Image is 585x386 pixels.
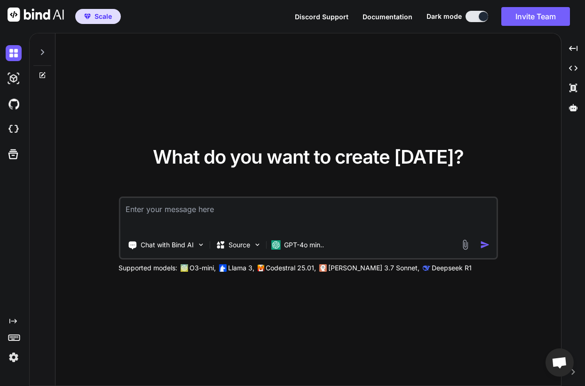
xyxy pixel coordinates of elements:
button: Invite Team [501,7,570,26]
span: What do you want to create [DATE]? [153,145,464,168]
span: Dark mode [427,12,462,21]
img: Llama2 [219,264,226,272]
button: Discord Support [295,12,348,22]
img: GPT-4o mini [271,240,280,250]
p: Supported models: [119,263,177,273]
p: Codestral 25.01, [266,263,316,273]
span: Scale [95,12,112,21]
button: premiumScale [75,9,121,24]
p: O3-mini, [190,263,216,273]
img: settings [6,349,22,365]
img: attachment [460,239,471,250]
button: Documentation [363,12,412,22]
img: claude [319,264,326,272]
p: Deepseek R1 [432,263,472,273]
img: cloudideIcon [6,121,22,137]
p: Source [229,240,250,250]
p: Chat with Bind AI [141,240,194,250]
p: Llama 3, [228,263,254,273]
img: claude [422,264,430,272]
img: Pick Models [253,241,261,249]
span: Documentation [363,13,412,21]
span: Discord Support [295,13,348,21]
img: darkChat [6,45,22,61]
img: darkAi-studio [6,71,22,87]
img: githubDark [6,96,22,112]
img: GPT-4 [180,264,188,272]
img: Mistral-AI [257,265,264,271]
p: GPT-4o min.. [284,240,324,250]
div: Open chat [545,348,574,377]
img: Bind AI [8,8,64,22]
img: icon [480,240,490,250]
img: premium [84,14,91,19]
p: [PERSON_NAME] 3.7 Sonnet, [328,263,419,273]
img: Pick Tools [197,241,205,249]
